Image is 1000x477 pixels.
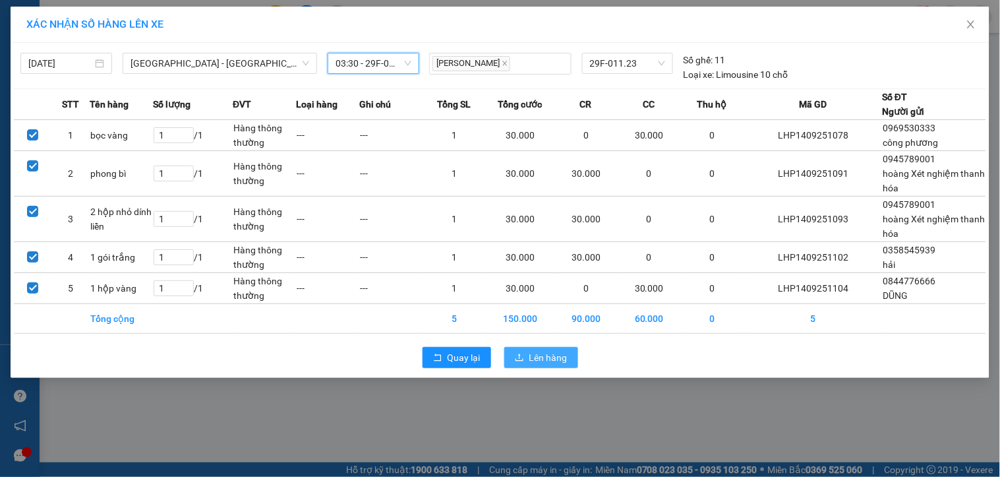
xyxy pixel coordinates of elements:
span: công phương [883,137,938,148]
span: Mã GD [799,97,827,111]
span: hoàng Xét nghiệm thanh hóa [883,168,985,193]
td: / 1 [153,151,233,197]
button: Close [953,7,989,44]
span: Thu hộ [697,97,727,111]
td: 1 hộp vàng [90,273,153,304]
td: 60.000 [618,304,681,334]
td: 0 [554,273,618,304]
td: 150.000 [486,304,554,334]
td: bọc vàng [90,120,153,151]
td: Tổng cộng [90,304,153,334]
td: --- [296,197,359,242]
td: 0 [618,242,681,273]
td: 1 [423,242,486,273]
span: rollback [433,353,442,364]
td: Hàng thông thường [233,197,296,242]
span: 0844776666 [883,276,935,286]
td: --- [296,120,359,151]
td: 3 [52,197,90,242]
td: phong bì [90,151,153,197]
span: close [966,19,976,30]
td: LHP1409251102 [744,242,882,273]
td: 0 [554,120,618,151]
td: --- [359,120,423,151]
td: --- [359,151,423,197]
span: Loại hàng [296,97,338,111]
span: CR [579,97,591,111]
span: 03:30 - 29F-011.23 [336,53,411,73]
div: 11 [684,53,726,67]
span: Lên hàng [529,350,568,365]
td: 30.000 [554,242,618,273]
td: 0 [681,242,744,273]
td: --- [296,242,359,273]
span: Quay lại [448,350,481,365]
td: / 1 [153,197,233,242]
span: 0945789001 [883,154,935,164]
td: 2 hộp nhỏ dính liền [90,197,153,242]
td: 0 [618,151,681,197]
td: --- [359,197,423,242]
td: / 1 [153,273,233,304]
td: 5 [744,304,882,334]
span: XÁC NHẬN SỐ HÀNG LÊN XE [26,18,163,30]
td: 2 [52,151,90,197]
td: 0 [681,120,744,151]
td: 30.000 [554,197,618,242]
span: DŨNG [883,290,908,301]
td: 30.000 [486,120,554,151]
td: LHP1409251093 [744,197,882,242]
td: 5 [423,304,486,334]
span: Loại xe: [684,67,715,82]
td: 30.000 [554,151,618,197]
td: 0 [681,197,744,242]
span: [PERSON_NAME] [432,56,510,71]
td: 30.000 [486,151,554,197]
td: 0 [681,273,744,304]
span: Tên hàng [90,97,129,111]
span: Ghi chú [359,97,391,111]
td: 0 [618,197,681,242]
td: 1 [423,273,486,304]
td: LHP1409251078 [744,120,882,151]
td: 1 [423,197,486,242]
td: Hàng thông thường [233,151,296,197]
td: 0 [681,151,744,197]
td: 1 [423,151,486,197]
span: ĐVT [233,97,251,111]
td: 30.000 [486,273,554,304]
div: Số ĐT Người gửi [882,90,924,119]
button: rollbackQuay lại [423,347,491,368]
span: down [302,59,310,67]
td: Hàng thông thường [233,273,296,304]
td: 0 [681,304,744,334]
td: --- [296,273,359,304]
td: 5 [52,273,90,304]
span: hoàng Xét nghiệm thanh hóa [883,214,985,239]
td: 30.000 [618,273,681,304]
td: / 1 [153,242,233,273]
span: hải [883,259,895,270]
td: LHP1409251104 [744,273,882,304]
span: 0969530333 [883,123,935,133]
td: 90.000 [554,304,618,334]
span: Số lượng [153,97,191,111]
td: 30.000 [618,120,681,151]
span: Tổng SL [437,97,471,111]
input: 15/09/2025 [28,56,92,71]
td: 30.000 [486,242,554,273]
td: Hàng thông thường [233,120,296,151]
td: Hàng thông thường [233,242,296,273]
span: close [502,60,508,67]
td: 1 [423,120,486,151]
span: STT [62,97,79,111]
div: Limousine 10 chỗ [684,67,788,82]
span: Số ghế: [684,53,713,67]
span: CC [643,97,655,111]
button: uploadLên hàng [504,347,578,368]
td: / 1 [153,120,233,151]
td: --- [359,242,423,273]
td: --- [296,151,359,197]
td: --- [359,273,423,304]
td: 30.000 [486,197,554,242]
